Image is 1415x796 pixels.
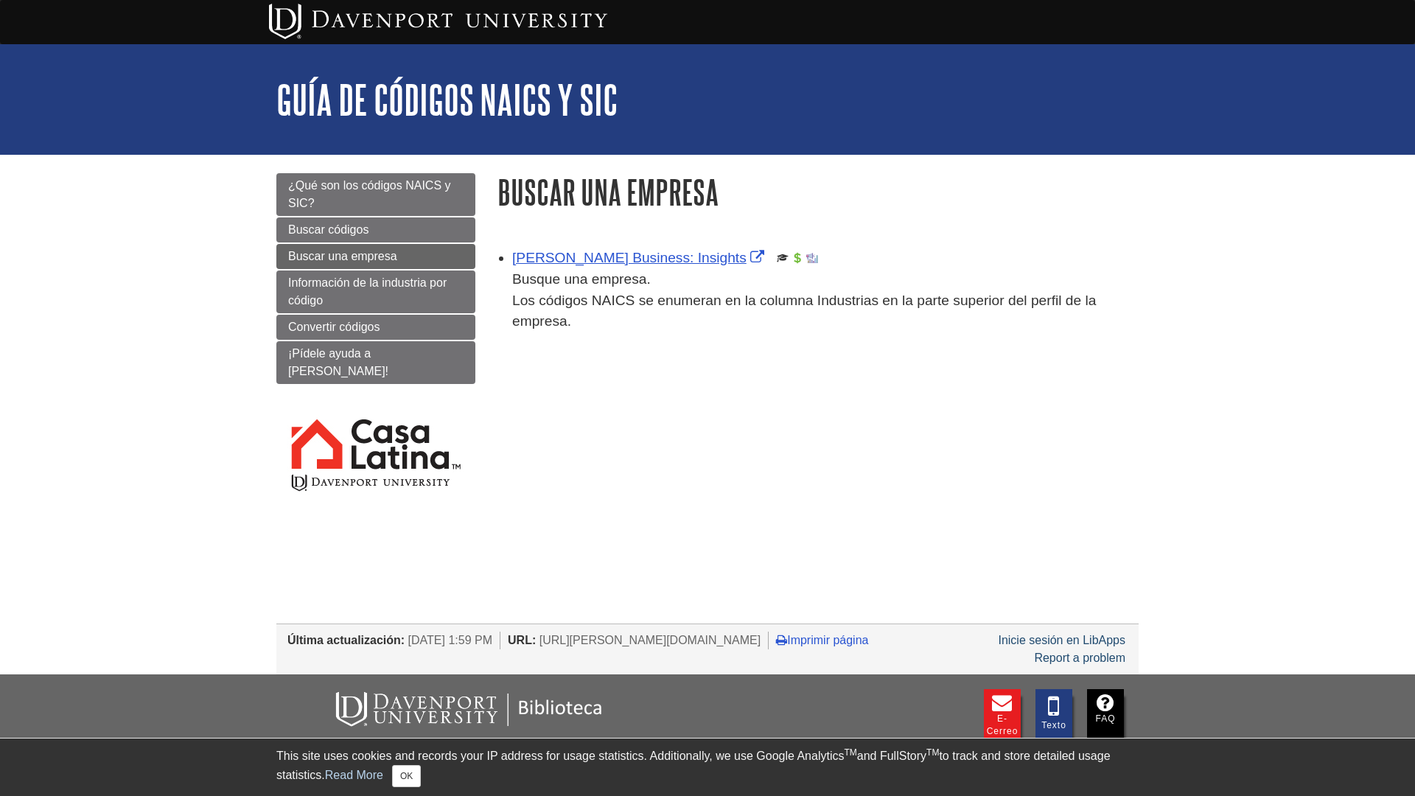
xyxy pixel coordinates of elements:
[392,765,421,787] button: Close
[276,173,475,519] div: Guide Page Menu
[288,347,388,377] span: ¡Pídele ayuda a [PERSON_NAME]!
[276,315,475,340] a: Convertir códigos
[288,321,380,333] span: Convertir códigos
[792,252,803,264] img: Financial Report
[276,77,618,122] a: Guía de códigos NAICS y SIC
[291,689,645,730] img: Biblioteca DU
[325,769,383,781] a: Read More
[276,747,1139,787] div: This site uses cookies and records your IP address for usage statistics. Additionally, we use Goo...
[776,634,868,646] a: Imprimir página
[844,747,856,758] sup: TM
[276,217,475,242] a: Buscar códigos
[288,276,447,307] span: Información de la industria por código
[512,250,768,265] a: Link opens in new window
[276,244,475,269] a: Buscar una empresa
[276,173,475,216] a: ¿Qué son los códigos NAICS y SIC?
[512,269,1139,332] div: Busque una empresa. Los códigos NAICS se enumeran en la columna Industrias en la parte superior d...
[288,223,368,236] span: Buscar códigos
[1087,689,1124,739] a: FAQ
[984,689,1021,739] a: E-Cerreo
[776,634,787,646] i: Imprimir página
[508,634,536,646] span: URL:
[539,634,761,646] span: [URL][PERSON_NAME][DOMAIN_NAME]
[998,634,1125,646] a: Inicie sesión en LibApps
[1034,652,1125,664] a: Report a problem
[269,4,607,39] img: Davenport University
[1035,689,1072,739] a: Texto
[276,341,475,384] a: ¡Pídele ayuda a [PERSON_NAME]!
[288,250,397,262] span: Buscar una empresa
[408,634,492,646] span: [DATE] 1:59 PM
[806,252,818,264] img: Industry Report
[926,747,939,758] sup: TM
[287,634,405,646] span: Última actualización:
[497,173,1139,211] h1: Buscar una empresa
[288,179,451,209] span: ¿Qué son los códigos NAICS y SIC?
[777,252,789,264] img: Scholarly or Peer Reviewed
[276,270,475,313] a: Información de la industria por código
